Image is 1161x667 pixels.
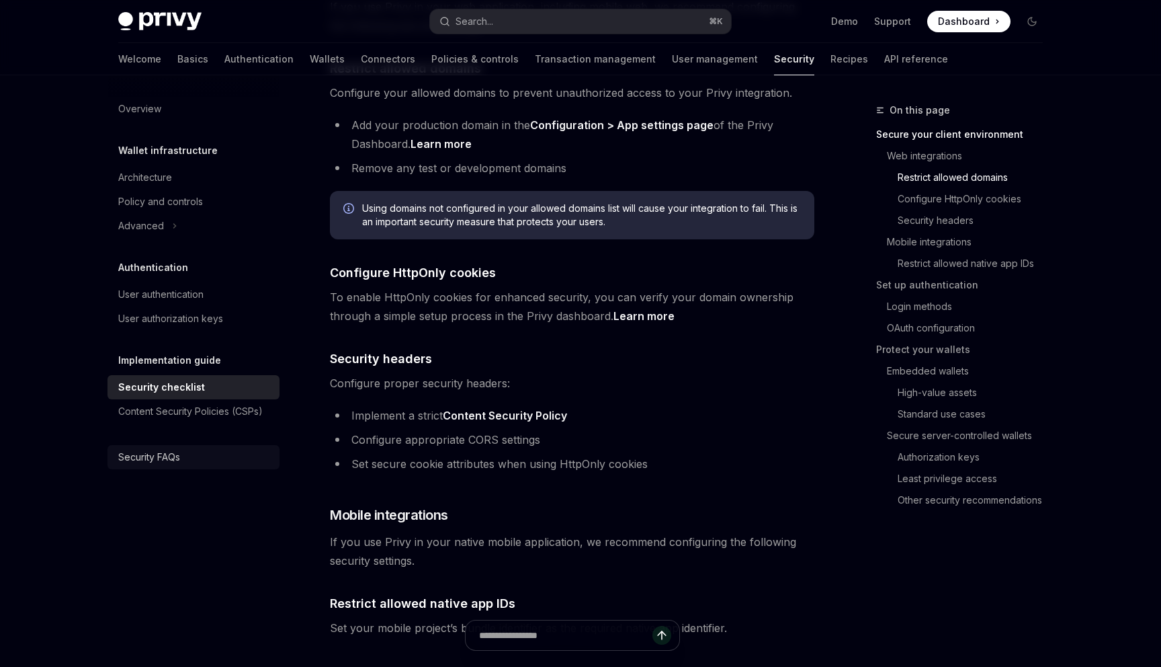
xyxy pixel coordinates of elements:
[927,11,1010,32] a: Dashboard
[362,202,801,229] span: Using domains not configured in your allowed domains list will cause your integration to fail. Th...
[118,403,263,420] div: Content Security Policies (CSPs)
[443,409,567,423] a: Content Security Policy
[898,382,1053,403] a: High-value assets
[330,455,814,473] li: Set secure cookie attributes when using HttpOnly cookies
[118,449,180,465] div: Security FAQs
[672,43,758,75] a: User management
[310,43,345,75] a: Wallets
[330,83,814,102] span: Configure your allowed domains to prevent unauthorized access to your Privy integration.
[361,43,415,75] a: Connectors
[887,360,1053,382] a: Embedded wallets
[330,264,496,282] span: Configure HttpOnly cookies
[613,309,675,323] a: Learn more
[898,489,1053,511] a: Other security recommendations
[330,350,432,368] span: Security headers
[898,446,1053,468] a: Authorization keys
[118,194,203,210] div: Policy and controls
[330,533,814,570] span: If you use Privy in your native mobile application, we recommend configuring the following securi...
[774,43,814,75] a: Security
[330,288,814,325] span: To enable HttpOnly cookies for enhanced security, you can verify your domain ownership through a ...
[330,430,814,449] li: Configure appropriate CORS settings
[535,43,656,75] a: Transaction management
[107,375,279,399] a: Security checklist
[330,506,448,524] span: Mobile integrations
[118,311,223,327] div: User authorization keys
[118,43,161,75] a: Welcome
[887,145,1053,167] a: Web integrations
[118,379,205,395] div: Security checklist
[430,9,731,34] button: Search...⌘K
[938,15,990,28] span: Dashboard
[330,159,814,178] li: Remove any test or development domains
[898,468,1053,489] a: Least privilege access
[343,203,357,217] svg: Info
[330,594,515,613] span: Restrict allowed native app IDs
[898,167,1053,188] a: Restrict allowed domains
[874,15,911,28] a: Support
[898,253,1053,274] a: Restrict allowed native app IDs
[177,43,208,75] a: Basics
[831,15,858,28] a: Demo
[890,102,950,118] span: On this page
[118,12,202,31] img: dark logo
[887,231,1053,253] a: Mobile integrations
[1021,11,1043,32] button: Toggle dark mode
[411,137,472,151] a: Learn more
[118,286,204,303] div: User authentication
[107,445,279,469] a: Security FAQs
[118,352,221,368] h5: Implementation guide
[431,43,519,75] a: Policies & controls
[224,43,294,75] a: Authentication
[107,165,279,190] a: Architecture
[887,296,1053,317] a: Login methods
[118,218,164,234] div: Advanced
[118,101,161,117] div: Overview
[118,143,218,159] h5: Wallet infrastructure
[898,210,1053,231] a: Security headers
[456,13,493,30] div: Search...
[898,403,1053,425] a: Standard use cases
[107,190,279,214] a: Policy and controls
[876,339,1053,360] a: Protect your wallets
[884,43,948,75] a: API reference
[530,118,714,132] a: Configuration > App settings page
[652,626,671,645] button: Send message
[898,188,1053,210] a: Configure HttpOnly cookies
[118,169,172,186] div: Architecture
[107,307,279,331] a: User authorization keys
[709,16,723,27] span: ⌘ K
[118,260,188,276] h5: Authentication
[107,282,279,307] a: User authentication
[876,124,1053,145] a: Secure your client environment
[107,97,279,121] a: Overview
[876,274,1053,296] a: Set up authentication
[887,425,1053,446] a: Secure server-controlled wallets
[330,406,814,425] li: Implement a strict
[830,43,868,75] a: Recipes
[107,399,279,424] a: Content Security Policies (CSPs)
[330,116,814,153] li: Add your production domain in the of the Privy Dashboard.
[887,317,1053,339] a: OAuth configuration
[330,374,814,393] span: Configure proper security headers:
